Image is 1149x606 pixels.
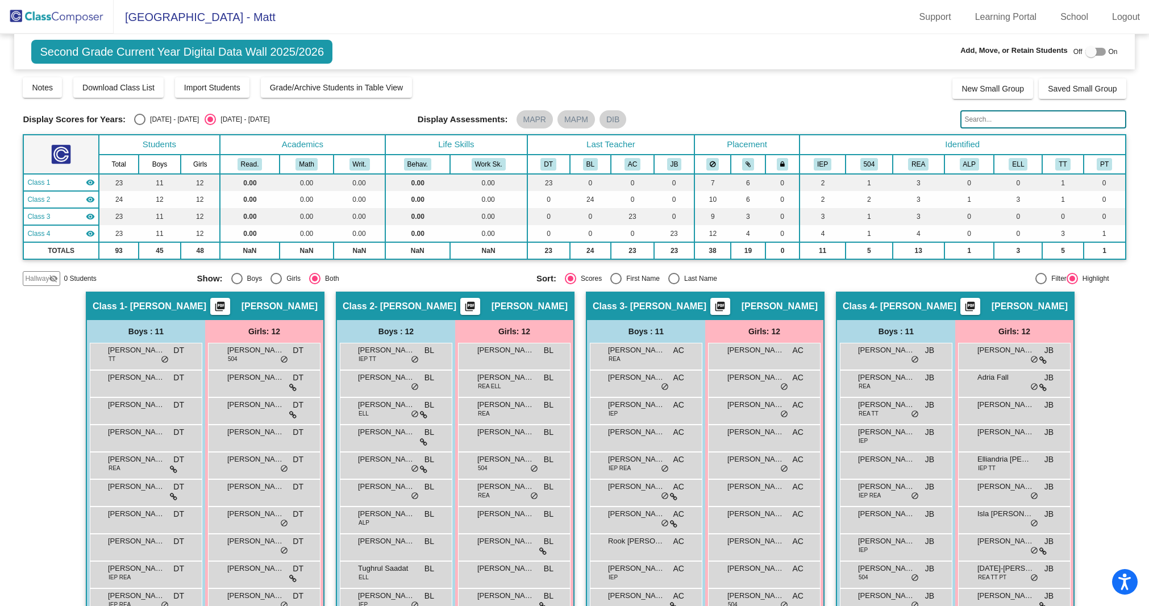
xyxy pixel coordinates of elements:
[358,344,415,356] span: [PERSON_NAME] [PERSON_NAME]
[99,174,139,191] td: 23
[220,208,280,225] td: 0.00
[1109,47,1118,57] span: On
[220,135,385,155] th: Academics
[220,174,280,191] td: 0.00
[800,135,1126,155] th: Identified
[23,77,62,98] button: Notes
[611,242,654,259] td: 23
[1048,84,1117,93] span: Saved Small Group
[611,225,654,242] td: 0
[411,383,419,392] span: do_not_disturb_alt
[93,301,124,312] span: Class 1
[243,273,263,284] div: Boys
[654,155,694,174] th: Jasa Buck
[139,225,180,242] td: 11
[197,273,223,284] span: Show:
[1084,155,1126,174] th: Parent Time
[139,208,180,225] td: 11
[875,301,956,312] span: - [PERSON_NAME]
[1030,383,1038,392] span: do_not_disturb_alt
[576,273,602,284] div: Scores
[216,114,269,124] div: [DATE] - [DATE]
[992,301,1068,312] span: [PERSON_NAME]
[181,242,220,259] td: 48
[220,225,280,242] td: 0.00
[611,208,654,225] td: 23
[673,372,684,384] span: AC
[1073,47,1083,57] span: Off
[713,301,727,317] mat-icon: picture_as_pdf
[124,301,206,312] span: - [PERSON_NAME]
[858,372,915,383] span: [PERSON_NAME] [PERSON_NAME]
[846,208,892,225] td: 1
[694,135,800,155] th: Placement
[570,225,611,242] td: 0
[1047,273,1067,284] div: Filter
[359,355,376,363] span: IEP TT
[478,409,490,418] span: REA
[181,225,220,242] td: 12
[1039,78,1126,99] button: Saved Small Group
[334,242,385,259] td: NaN
[228,355,238,363] span: 504
[694,242,731,259] td: 38
[349,158,370,171] button: Writ.
[334,225,385,242] td: 0.00
[925,372,934,384] span: JB
[925,399,934,411] span: JB
[955,320,1073,343] div: Girls: 12
[1030,355,1038,364] span: do_not_disturb_alt
[593,301,625,312] span: Class 3
[609,355,621,363] span: REA
[765,225,800,242] td: 0
[1042,155,1083,174] th: Teacher Time
[961,84,1024,93] span: New Small Group
[477,372,534,383] span: [PERSON_NAME]
[173,399,184,411] span: DT
[583,158,598,171] button: BL
[82,83,155,92] span: Download Class List
[175,77,249,98] button: Import Students
[1044,399,1054,411] span: JB
[181,191,220,208] td: 12
[109,355,115,363] span: TT
[213,301,227,317] mat-icon: picture_as_pdf
[108,344,165,356] span: [PERSON_NAME]
[793,344,804,356] span: AC
[385,174,450,191] td: 0.00
[227,399,284,410] span: [PERSON_NAME]
[527,242,570,259] td: 23
[108,372,165,383] span: [PERSON_NAME]
[800,242,846,259] td: 11
[31,40,332,64] span: Second Grade Current Year Digital Data Wall 2025/2026
[994,191,1042,208] td: 3
[994,225,1042,242] td: 0
[450,174,527,191] td: 0.00
[1078,273,1109,284] div: Highlight
[994,208,1042,225] td: 0
[694,208,731,225] td: 9
[893,208,944,225] td: 3
[625,158,640,171] button: AC
[846,191,892,208] td: 2
[1042,225,1083,242] td: 3
[694,191,731,208] td: 10
[472,158,506,171] button: Work Sk.
[424,399,434,411] span: BL
[654,225,694,242] td: 23
[210,298,230,315] button: Print Students Details
[242,301,318,312] span: [PERSON_NAME]
[280,355,288,364] span: do_not_disturb_alt
[608,344,665,356] span: [PERSON_NAME]
[625,301,706,312] span: - [PERSON_NAME]
[1044,372,1054,384] span: JB
[358,372,415,383] span: [PERSON_NAME]
[173,372,184,384] span: DT
[385,135,527,155] th: Life Skills
[455,320,573,343] div: Girls: 12
[478,382,501,391] span: REA ELL
[334,174,385,191] td: 0.00
[536,273,556,284] span: Sort:
[765,242,800,259] td: 0
[673,344,684,356] span: AC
